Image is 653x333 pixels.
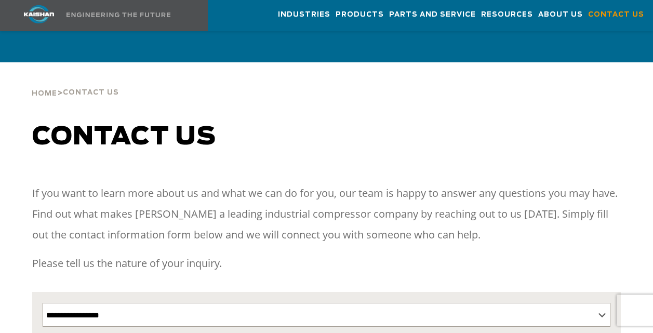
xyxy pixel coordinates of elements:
[538,1,583,29] a: About Us
[538,9,583,21] span: About Us
[588,1,644,29] a: Contact Us
[389,9,476,21] span: Parts and Service
[32,90,57,97] span: Home
[32,62,119,102] div: >
[336,1,384,29] a: Products
[32,88,57,98] a: Home
[481,9,533,21] span: Resources
[278,1,330,29] a: Industries
[63,89,119,96] span: Contact Us
[32,125,216,150] span: Contact us
[588,9,644,21] span: Contact Us
[481,1,533,29] a: Resources
[278,9,330,21] span: Industries
[389,1,476,29] a: Parts and Service
[32,253,620,274] p: Please tell us the nature of your inquiry.
[32,183,620,245] p: If you want to learn more about us and what we can do for you, our team is happy to answer any qu...
[66,12,170,17] img: Engineering the future
[336,9,384,21] span: Products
